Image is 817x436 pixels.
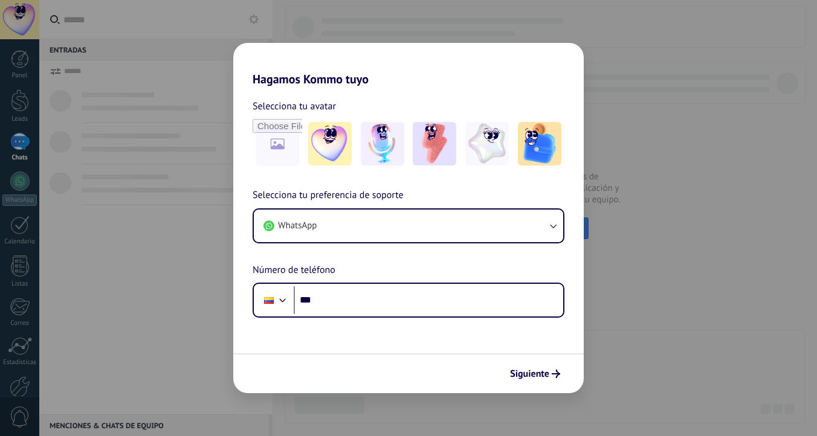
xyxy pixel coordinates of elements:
span: Número de teléfono [253,263,335,278]
button: WhatsApp [254,210,563,242]
img: -5.jpeg [518,122,561,165]
div: Colombia: + 57 [257,287,280,313]
img: -4.jpeg [465,122,509,165]
img: -1.jpeg [308,122,352,165]
span: Siguiente [510,370,549,378]
span: Selecciona tu preferencia de soporte [253,188,404,204]
img: -2.jpeg [361,122,404,165]
button: Siguiente [505,364,566,384]
img: -3.jpeg [413,122,456,165]
span: Selecciona tu avatar [253,98,336,114]
h2: Hagamos Kommo tuyo [233,43,584,86]
span: WhatsApp [278,220,317,232]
